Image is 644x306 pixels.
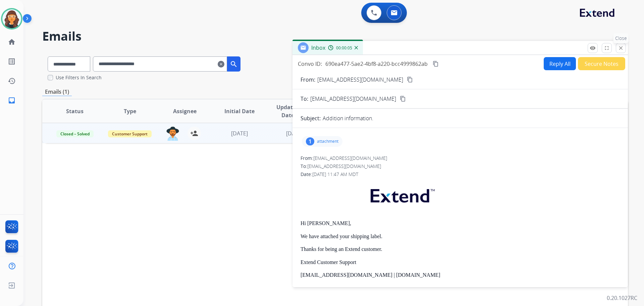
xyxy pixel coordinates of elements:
mat-icon: history [8,77,16,85]
p: Convo ID: [298,60,322,68]
mat-icon: content_copy [407,77,413,83]
p: To: [301,95,308,103]
span: [DATE] [231,130,248,137]
mat-icon: clear [218,60,224,68]
p: Extend Customer Support [301,259,620,265]
img: avatar [2,9,21,28]
mat-icon: home [8,38,16,46]
span: Customer Support [108,130,152,137]
button: Reply All [544,57,576,70]
span: Type [124,107,136,115]
span: [DATE] [286,130,303,137]
span: [EMAIL_ADDRESS][DOMAIN_NAME] [307,163,381,169]
span: Initial Date [224,107,255,115]
mat-icon: content_copy [433,61,439,67]
span: Assignee [173,107,197,115]
label: Use Filters In Search [56,74,102,81]
p: [EMAIL_ADDRESS][DOMAIN_NAME] | [DOMAIN_NAME] [301,272,620,278]
p: Addition information. [323,114,373,122]
p: Emails (1) [42,88,72,96]
img: extend.png [362,181,441,208]
mat-icon: fullscreen [604,45,610,51]
span: [EMAIL_ADDRESS][DOMAIN_NAME] [313,155,387,161]
span: 00:00:05 [336,45,352,51]
p: attachment [317,139,338,144]
button: Secure Notes [578,57,625,70]
p: We have attached your shipping label. [301,233,620,239]
p: From: [301,76,315,84]
div: 1 [306,137,314,145]
mat-icon: close [618,45,624,51]
h2: Emails [42,30,628,43]
span: Updated Date [273,103,303,119]
button: Close [616,43,626,53]
mat-icon: search [230,60,238,68]
span: [DATE] 11:47 AM MDT [312,171,358,177]
div: From: [301,155,620,162]
mat-icon: person_add [190,129,198,137]
p: Thanks for being an Extend customer. [301,246,620,252]
mat-icon: content_copy [400,96,406,102]
span: 690ea477-5ae2-4bf8-a220-bcc4999862ab [325,60,428,68]
mat-icon: inbox [8,96,16,104]
p: Hi [PERSON_NAME], [301,220,620,226]
div: Date: [301,171,620,178]
span: Inbox [311,44,325,51]
p: 0.20.1027RC [607,294,637,302]
p: Close [613,33,629,43]
span: Closed – Solved [56,130,94,137]
mat-icon: remove_red_eye [590,45,596,51]
div: To: [301,163,620,170]
img: agent-avatar [166,127,179,141]
p: [EMAIL_ADDRESS][DOMAIN_NAME] [317,76,403,84]
span: Status [66,107,84,115]
mat-icon: list_alt [8,57,16,65]
span: [EMAIL_ADDRESS][DOMAIN_NAME] [310,95,396,103]
p: Subject: [301,114,321,122]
